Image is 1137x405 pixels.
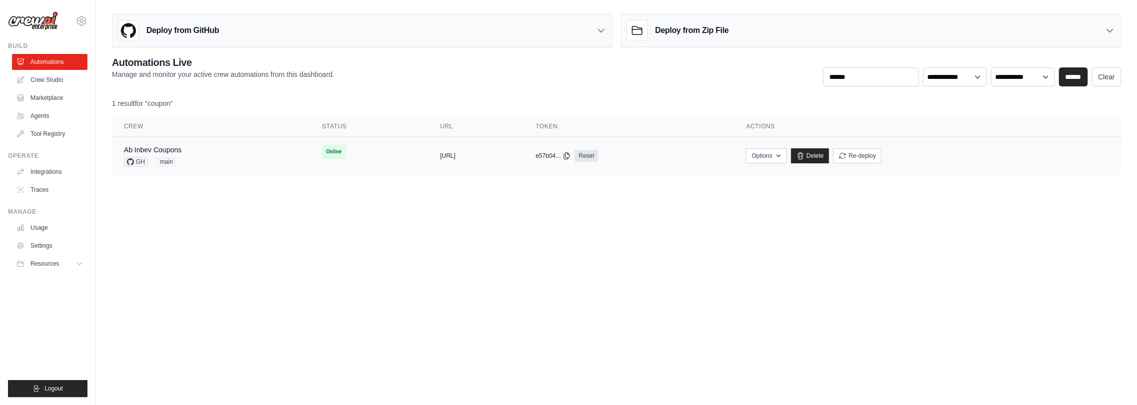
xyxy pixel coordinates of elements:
th: Status [310,116,428,137]
h2: Automations Live [112,55,334,69]
h3: Deploy from GitHub [146,24,219,36]
a: Ab Inbev Coupons [124,146,181,154]
button: Resources [12,256,87,272]
img: Logo [8,11,58,30]
a: Traces [12,182,87,198]
button: e57b04... [536,152,570,160]
img: GitHub Logo [118,20,138,40]
th: Token [524,116,734,137]
div: Build [8,42,87,50]
span: Online [322,145,346,159]
a: Agents [12,108,87,124]
a: Marketplace [12,90,87,106]
span: GH [124,157,148,167]
div: Manage [8,208,87,216]
span: 1 result [112,99,135,107]
span: main [156,157,177,167]
a: Integrations [12,164,87,180]
th: Crew [112,116,310,137]
h3: Deploy from Zip File [655,24,728,36]
button: Re-deploy [833,148,881,163]
a: Reset [574,150,598,162]
a: Delete [791,148,829,163]
p: Manage and monitor your active crew automations from this dashboard. [112,69,334,79]
a: Usage [12,220,87,236]
span: Resources [30,260,59,268]
button: Logout [8,380,87,397]
a: Automations [12,54,87,70]
a: Crew Studio [12,72,87,88]
a: Tool Registry [12,126,87,142]
th: Actions [734,116,1121,137]
span: Logout [44,385,63,393]
th: URL [428,116,524,137]
div: for "coupon" [112,98,1121,108]
div: Operate [8,152,87,160]
a: Clear [1092,67,1121,86]
a: Settings [12,238,87,254]
button: Options [746,148,786,163]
